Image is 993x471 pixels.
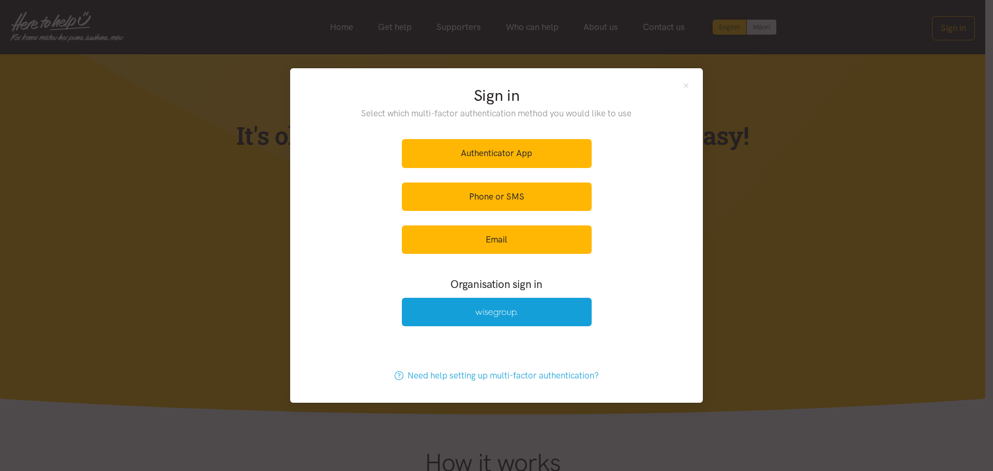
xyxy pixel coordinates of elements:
[402,183,592,211] a: Phone or SMS
[340,107,653,120] p: Select which multi-factor authentication method you would like to use
[340,85,653,107] h2: Sign in
[402,225,592,254] a: Email
[475,309,518,317] img: Wise Group
[682,81,690,89] button: Close
[402,139,592,168] a: Authenticator App
[373,277,620,292] h3: Organisation sign in
[384,361,610,390] a: Need help setting up multi-factor authentication?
